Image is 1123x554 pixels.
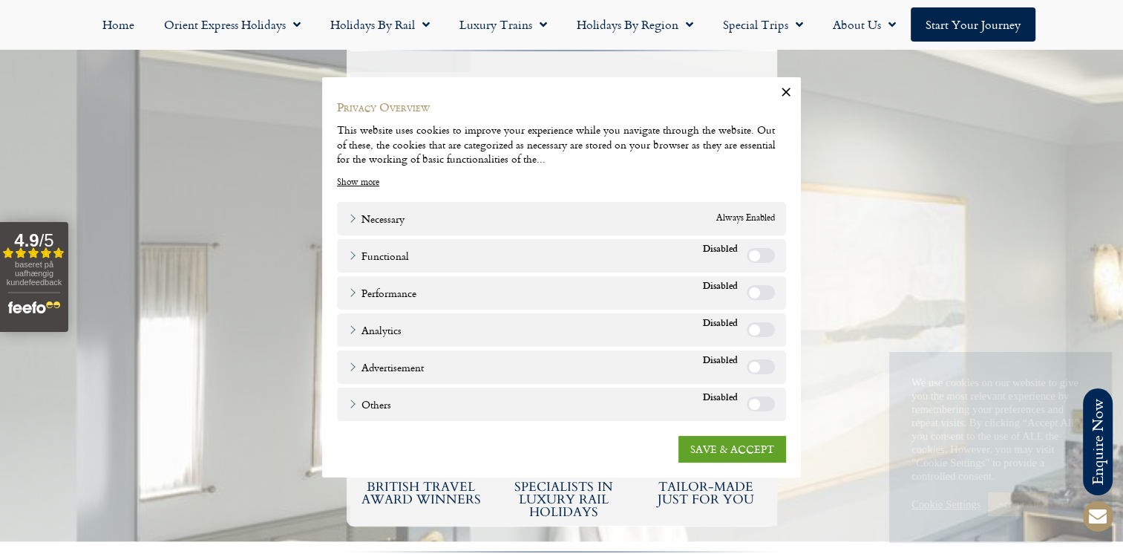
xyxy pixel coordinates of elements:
a: Performance [348,284,416,300]
a: Advertisement [348,359,424,374]
a: Functional [348,247,409,263]
span: Always Enabled [716,210,775,226]
a: Others [348,396,391,411]
a: Necessary [348,210,405,226]
a: SAVE & ACCEPT [678,435,786,462]
h4: Privacy Overview [337,100,786,115]
div: This website uses cookies to improve your experience while you navigate through the website. Out ... [337,123,786,166]
a: Analytics [348,322,402,337]
a: Show more [337,175,379,189]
